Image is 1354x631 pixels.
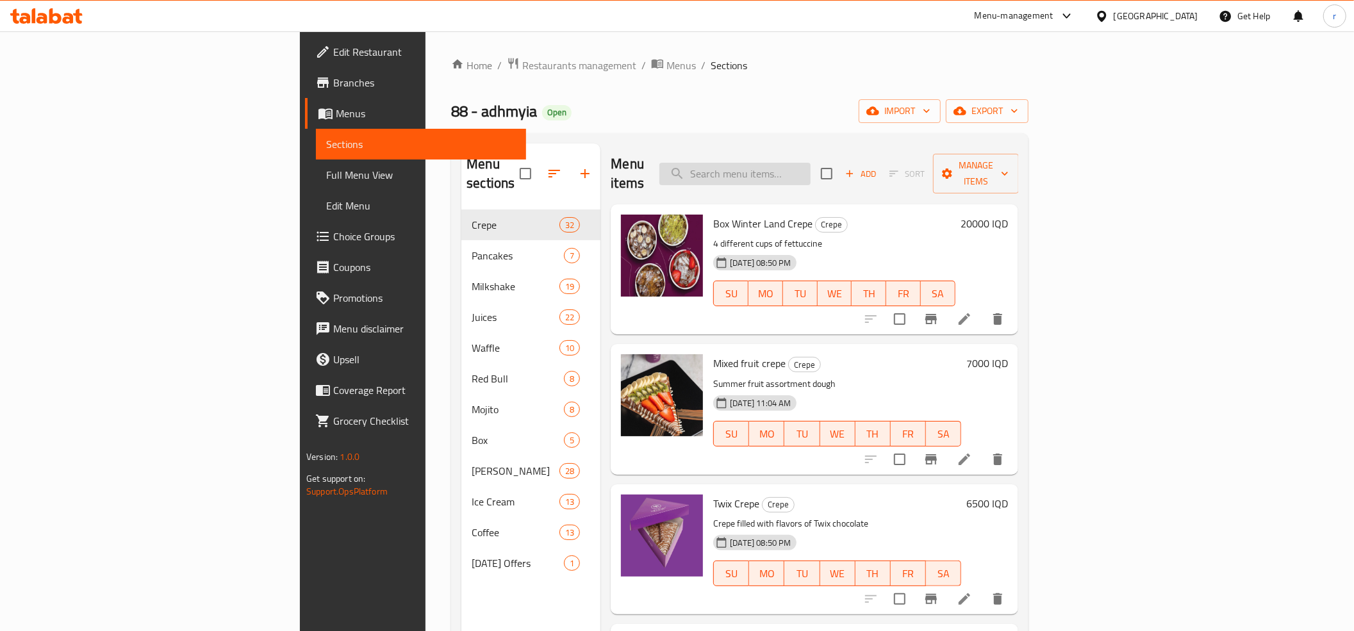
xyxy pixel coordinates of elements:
span: Add [843,167,878,181]
span: FR [896,425,921,443]
button: delete [982,584,1013,614]
div: items [559,309,580,325]
div: Juices22 [461,302,600,332]
span: MO [754,425,779,443]
div: items [564,555,580,571]
span: Restaurants management [522,58,636,73]
div: Pancakes7 [461,240,600,271]
span: TU [789,564,814,583]
h6: 7000 IQD [966,354,1008,372]
div: items [559,494,580,509]
button: delete [982,304,1013,334]
div: items [564,371,580,386]
span: WE [825,564,850,583]
span: Grocery Checklist [333,413,516,429]
div: Menu-management [975,8,1053,24]
li: / [701,58,706,73]
div: Red Bull8 [461,363,600,394]
span: Box Winter Land Crepe [713,214,813,233]
div: Milkshake19 [461,271,600,302]
span: Coupons [333,259,516,275]
div: Waffle10 [461,332,600,363]
div: Red Bull [472,371,564,386]
span: SA [931,425,956,443]
span: SA [926,284,950,303]
span: 13 [560,527,579,539]
span: Get support on: [306,470,365,487]
a: Sections [316,129,526,160]
a: Edit Restaurant [305,37,526,67]
button: TH [855,421,891,447]
span: Select section first [881,164,933,184]
button: TH [855,561,891,586]
button: WE [818,281,852,306]
a: Menus [305,98,526,129]
span: 32 [560,219,579,231]
span: Pancakes [472,248,564,263]
span: WE [825,425,850,443]
span: Branches [333,75,516,90]
span: [DATE] Offers [472,555,564,571]
span: Version: [306,448,338,465]
span: Select all sections [512,160,539,187]
span: TU [789,425,814,443]
button: import [859,99,941,123]
button: WE [820,421,855,447]
span: Menu disclaimer [333,321,516,336]
button: TU [784,561,820,586]
button: MO [749,561,784,586]
span: 19 [560,281,579,293]
span: Promotions [333,290,516,306]
div: Crepe [762,497,795,512]
span: SU [719,564,744,583]
button: Add [840,164,881,184]
button: TU [784,421,820,447]
div: items [559,525,580,540]
button: TU [783,281,818,306]
span: Sections [326,136,516,152]
span: Select to update [886,446,913,473]
p: Summer fruit assortment dough [713,376,961,392]
span: MO [754,564,779,583]
div: Ramadan Offers [472,555,564,571]
button: MO [748,281,783,306]
button: FR [891,421,926,447]
span: Box [472,432,564,448]
span: [DATE] 08:50 PM [725,537,796,549]
h6: 20000 IQD [961,215,1008,233]
span: TH [861,564,886,583]
a: Promotions [305,283,526,313]
span: Choice Groups [333,229,516,244]
span: import [869,103,930,119]
button: MO [749,421,784,447]
span: Milkshake [472,279,559,294]
button: TH [852,281,886,306]
div: Ice Cream13 [461,486,600,517]
span: r [1333,9,1336,23]
div: Coffee13 [461,517,600,548]
div: Crepe [788,357,821,372]
button: delete [982,444,1013,475]
span: Select section [813,160,840,187]
div: Juices [472,309,559,325]
span: 5 [565,434,579,447]
span: 7 [565,250,579,262]
h2: Menu items [611,154,644,193]
button: Branch-specific-item [916,584,946,614]
div: Crepe [472,217,559,233]
div: Crepe32 [461,209,600,240]
span: SA [931,564,956,583]
span: Select to update [886,586,913,612]
span: 22 [560,311,579,324]
span: [DATE] 08:50 PM [725,257,796,269]
div: Juice Bottles [472,463,559,479]
a: Coupons [305,252,526,283]
button: Branch-specific-item [916,304,946,334]
div: items [564,402,580,417]
span: 8 [565,373,579,385]
img: Mixed fruit crepe [621,354,703,436]
div: Open [542,105,572,120]
span: WE [823,284,847,303]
